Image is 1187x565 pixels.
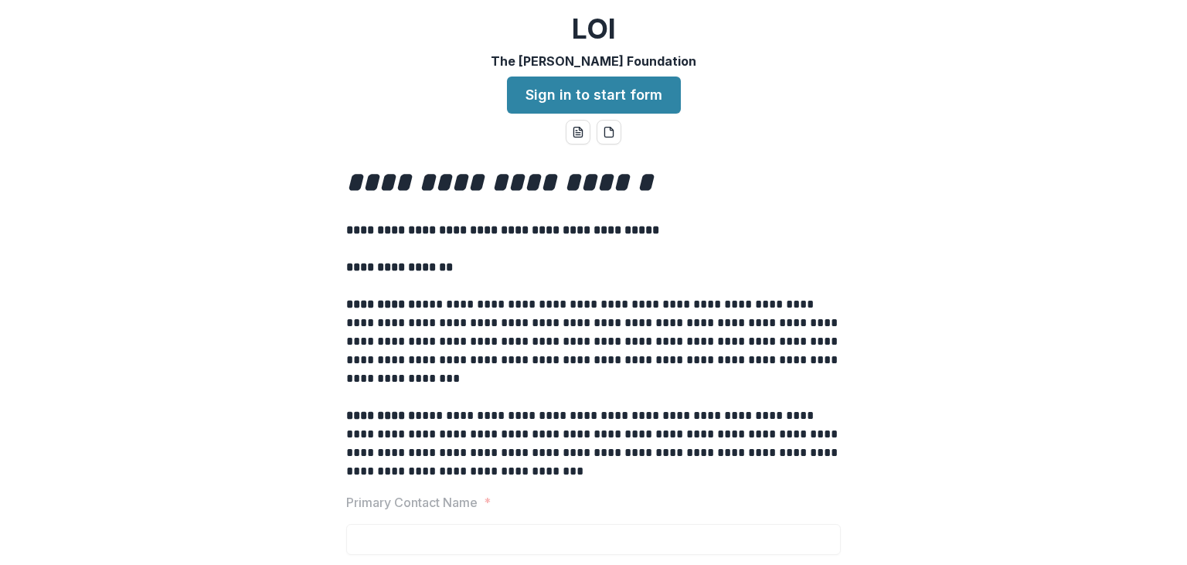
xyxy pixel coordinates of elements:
button: pdf-download [597,120,621,145]
p: Primary Contact Name [346,493,478,512]
p: The [PERSON_NAME] Foundation [491,52,696,70]
button: word-download [566,120,590,145]
h2: LOI [572,12,616,46]
a: Sign in to start form [507,77,681,114]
